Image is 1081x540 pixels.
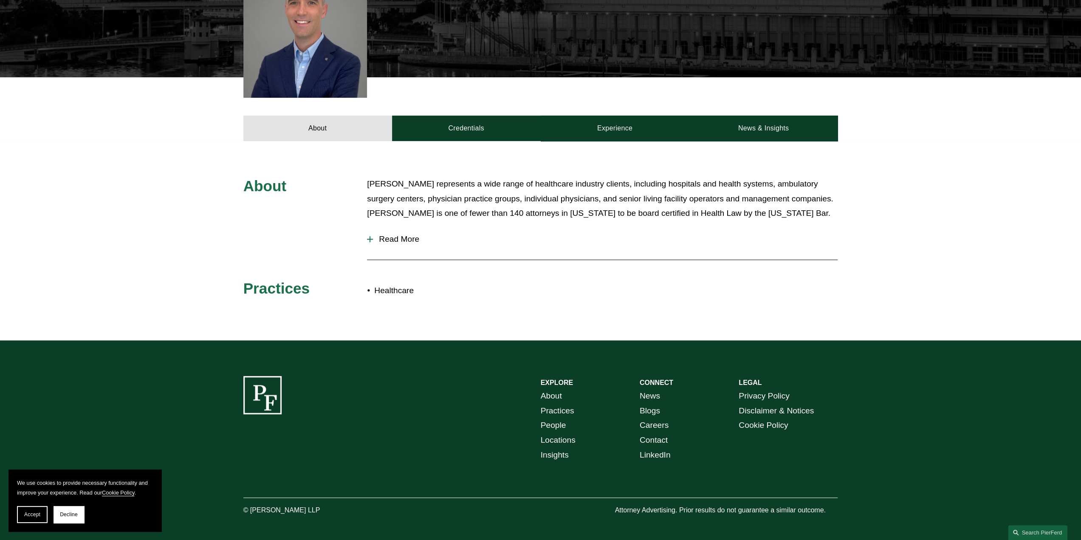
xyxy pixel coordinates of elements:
[739,404,814,418] a: Disclaimer & Notices
[243,280,310,297] span: Practices
[739,379,762,386] strong: LEGAL
[640,379,673,386] strong: CONNECT
[243,504,367,517] p: © [PERSON_NAME] LLP
[640,448,671,463] a: LinkedIn
[541,116,689,141] a: Experience
[392,116,541,141] a: Credentials
[640,433,668,448] a: Contact
[374,283,540,298] p: Healthcare
[640,404,660,418] a: Blogs
[1008,525,1067,540] a: Search this site
[739,389,789,404] a: Privacy Policy
[640,418,669,433] a: Careers
[60,512,78,517] span: Decline
[367,177,838,221] p: [PERSON_NAME] represents a wide range of healthcare industry clients, including hospitals and hea...
[367,228,838,250] button: Read More
[615,504,838,517] p: Attorney Advertising. Prior results do not guarantee a similar outcome.
[17,506,48,523] button: Accept
[689,116,838,141] a: News & Insights
[739,418,788,433] a: Cookie Policy
[541,404,574,418] a: Practices
[640,389,660,404] a: News
[541,389,562,404] a: About
[243,178,287,194] span: About
[373,235,838,244] span: Read More
[54,506,84,523] button: Decline
[243,116,392,141] a: About
[17,478,153,498] p: We use cookies to provide necessary functionality and improve your experience. Read our .
[8,469,161,532] section: Cookie banner
[24,512,40,517] span: Accept
[541,418,566,433] a: People
[541,433,576,448] a: Locations
[541,379,573,386] strong: EXPLORE
[541,448,569,463] a: Insights
[102,489,135,496] a: Cookie Policy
